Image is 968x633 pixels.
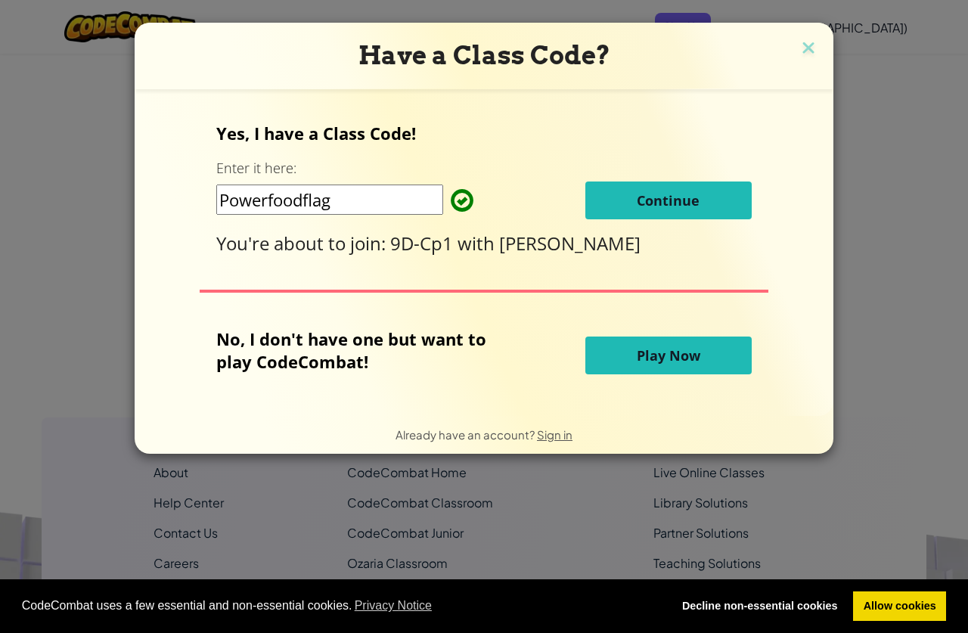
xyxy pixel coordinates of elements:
[216,327,509,373] p: No, I don't have one but want to play CodeCombat!
[22,594,660,617] span: CodeCombat uses a few essential and non-essential cookies.
[390,231,458,256] span: 9D-Cp1
[637,191,700,209] span: Continue
[537,427,572,442] a: Sign in
[672,591,848,622] a: deny cookies
[853,591,946,622] a: allow cookies
[396,427,537,442] span: Already have an account?
[585,337,752,374] button: Play Now
[637,346,700,365] span: Play Now
[358,40,610,70] span: Have a Class Code?
[458,231,499,256] span: with
[352,594,435,617] a: learn more about cookies
[216,231,390,256] span: You're about to join:
[585,182,752,219] button: Continue
[499,231,641,256] span: [PERSON_NAME]
[799,38,818,61] img: close icon
[216,122,751,144] p: Yes, I have a Class Code!
[216,159,296,178] label: Enter it here:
